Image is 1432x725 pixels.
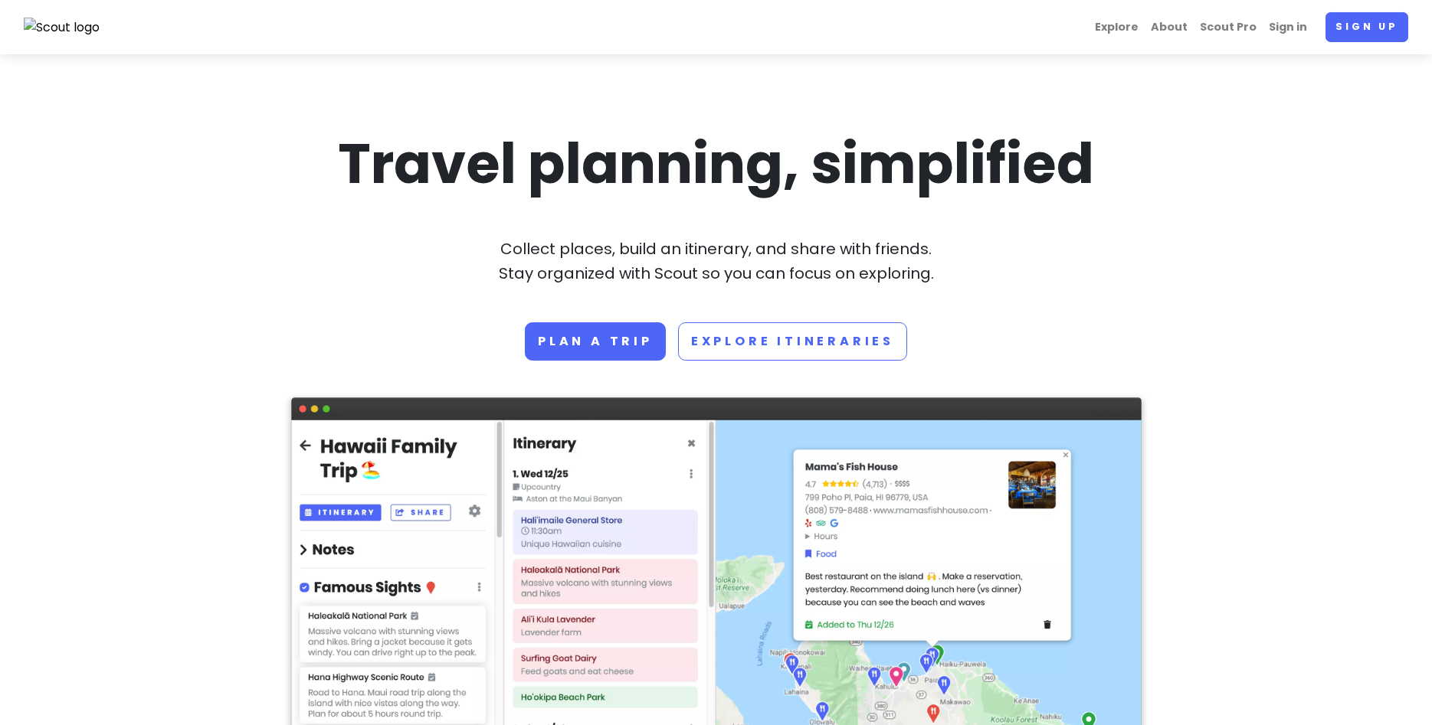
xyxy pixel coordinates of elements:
a: Explore [1089,12,1145,42]
a: Explore Itineraries [678,322,907,361]
a: Sign up [1326,12,1408,42]
a: Plan a trip [525,322,666,361]
p: Collect places, build an itinerary, and share with friends. Stay organized with Scout so you can ... [291,237,1142,286]
a: Sign in [1263,12,1313,42]
img: Scout logo [24,18,100,38]
h1: Travel planning, simplified [291,128,1142,200]
a: Scout Pro [1194,12,1263,42]
a: About [1145,12,1194,42]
